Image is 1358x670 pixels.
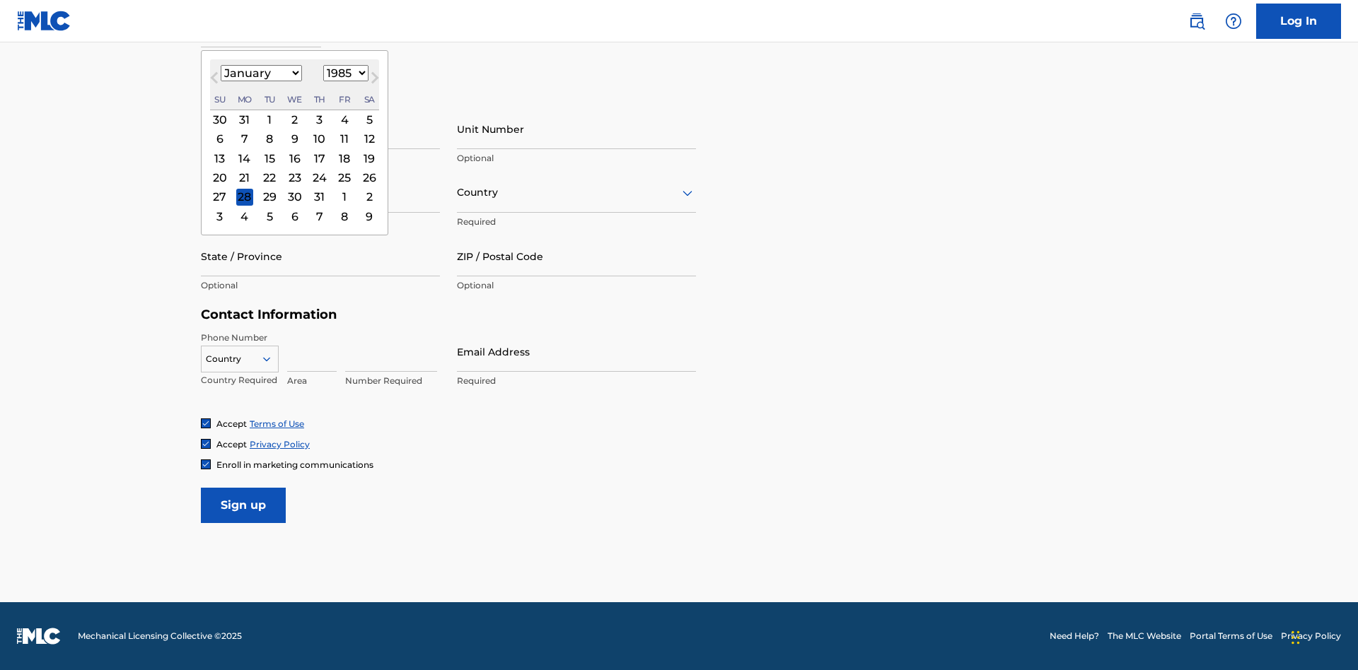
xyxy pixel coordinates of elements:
[286,91,303,108] div: Wednesday
[361,150,378,167] div: Choose Saturday, January 19th, 1985
[211,91,228,108] div: Sunday
[211,111,228,128] div: Choose Sunday, December 30th, 1984
[202,440,210,448] img: checkbox
[311,189,328,206] div: Choose Thursday, January 31st, 1985
[286,189,303,206] div: Choose Wednesday, January 30th, 1985
[236,150,253,167] div: Choose Monday, January 14th, 1985
[311,131,328,148] div: Choose Thursday, January 10th, 1985
[286,169,303,186] div: Choose Wednesday, January 23rd, 1985
[202,460,210,469] img: checkbox
[236,131,253,148] div: Choose Monday, January 7th, 1985
[236,91,253,108] div: Monday
[457,216,696,228] p: Required
[236,189,253,206] div: Choose Monday, January 28th, 1985
[286,131,303,148] div: Choose Wednesday, January 9th, 1985
[361,91,378,108] div: Saturday
[236,111,253,128] div: Choose Monday, December 31st, 1984
[216,459,373,470] span: Enroll in marketing communications
[261,91,278,108] div: Tuesday
[1225,13,1242,30] img: help
[286,111,303,128] div: Choose Wednesday, January 2nd, 1985
[201,307,696,323] h5: Contact Information
[364,69,386,92] button: Next Month
[17,11,71,31] img: MLC Logo
[236,169,253,186] div: Choose Monday, January 21st, 1985
[336,208,353,225] div: Choose Friday, February 8th, 1985
[336,150,353,167] div: Choose Friday, January 18th, 1985
[457,375,696,387] p: Required
[261,169,278,186] div: Choose Tuesday, January 22nd, 1985
[1219,7,1248,35] div: Help
[1050,630,1099,642] a: Need Help?
[261,208,278,225] div: Choose Tuesday, February 5th, 1985
[1108,630,1181,642] a: The MLC Website
[361,111,378,128] div: Choose Saturday, January 5th, 1985
[216,439,247,449] span: Accept
[336,189,353,206] div: Choose Friday, February 1st, 1985
[201,374,279,387] p: Country Required
[457,279,696,292] p: Optional
[203,69,226,92] button: Previous Month
[201,488,286,523] input: Sign up
[336,131,353,148] div: Choose Friday, January 11th, 1985
[311,150,328,167] div: Choose Thursday, January 17th, 1985
[1287,602,1358,670] iframe: Chat Widget
[361,189,378,206] div: Choose Saturday, February 2nd, 1985
[361,169,378,186] div: Choose Saturday, January 26th, 1985
[210,110,379,226] div: Month January, 1985
[261,131,278,148] div: Choose Tuesday, January 8th, 1985
[361,131,378,148] div: Choose Saturday, January 12th, 1985
[311,91,328,108] div: Thursday
[236,208,253,225] div: Choose Monday, February 4th, 1985
[78,630,242,642] span: Mechanical Licensing Collective © 2025
[1183,7,1211,35] a: Public Search
[311,169,328,186] div: Choose Thursday, January 24th, 1985
[1292,616,1300,659] div: Drag
[211,169,228,186] div: Choose Sunday, January 20th, 1985
[311,111,328,128] div: Choose Thursday, January 3rd, 1985
[17,628,61,645] img: logo
[1188,13,1205,30] img: search
[201,50,388,235] div: Choose Date
[261,150,278,167] div: Choose Tuesday, January 15th, 1985
[261,111,278,128] div: Choose Tuesday, January 1st, 1985
[211,189,228,206] div: Choose Sunday, January 27th, 1985
[211,150,228,167] div: Choose Sunday, January 13th, 1985
[261,189,278,206] div: Choose Tuesday, January 29th, 1985
[286,208,303,225] div: Choose Wednesday, February 6th, 1985
[1190,630,1272,642] a: Portal Terms of Use
[336,111,353,128] div: Choose Friday, January 4th, 1985
[286,150,303,167] div: Choose Wednesday, January 16th, 1985
[201,93,1157,110] h5: Personal Address
[202,419,210,428] img: checkbox
[361,208,378,225] div: Choose Saturday, February 9th, 1985
[336,169,353,186] div: Choose Friday, January 25th, 1985
[216,418,247,429] span: Accept
[336,91,353,108] div: Friday
[201,279,440,292] p: Optional
[457,152,696,165] p: Optional
[1281,630,1341,642] a: Privacy Policy
[250,418,304,429] a: Terms of Use
[211,131,228,148] div: Choose Sunday, January 6th, 1985
[1256,4,1341,39] a: Log In
[345,375,437,387] p: Number Required
[211,208,228,225] div: Choose Sunday, February 3rd, 1985
[287,375,337,387] p: Area
[311,208,328,225] div: Choose Thursday, February 7th, 1985
[250,439,310,449] a: Privacy Policy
